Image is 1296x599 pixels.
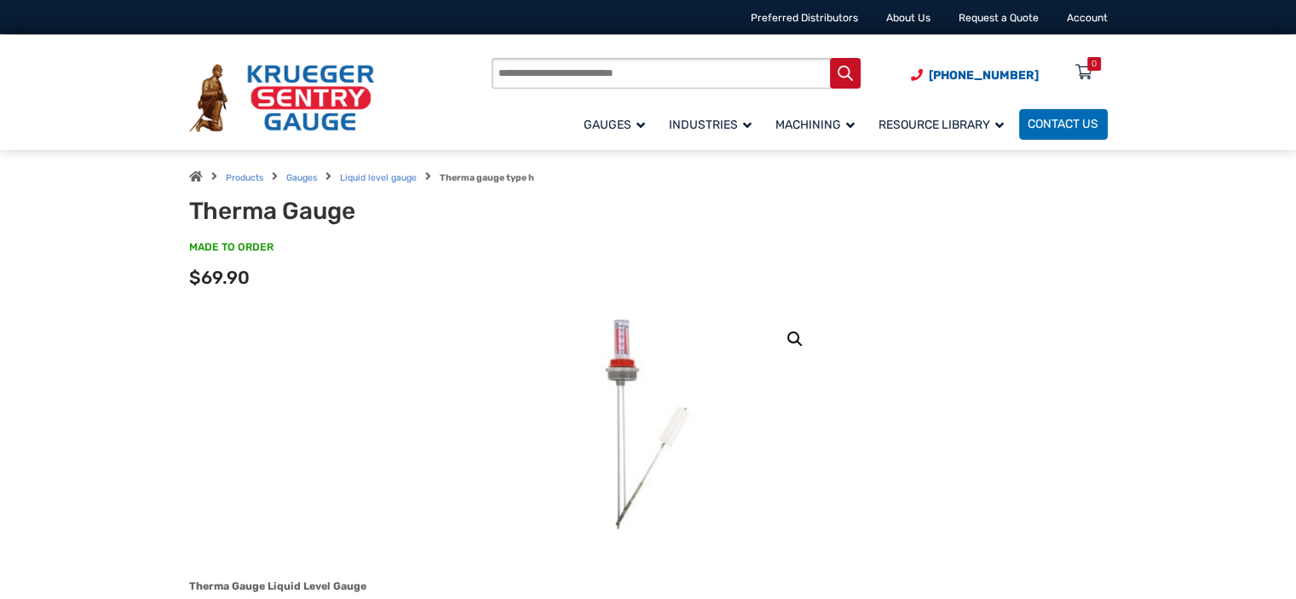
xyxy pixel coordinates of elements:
[340,172,417,183] a: Liquid level gauge
[226,172,263,183] a: Products
[189,240,274,256] span: MADE TO ORDER
[585,312,711,536] img: Therma Gauge - Image 2
[959,12,1039,24] a: Request a Quote
[1092,57,1097,71] div: 0
[751,12,858,24] a: Preferred Distributors
[780,324,810,354] a: View full-screen image gallery
[929,68,1039,83] span: [PHONE_NUMBER]
[440,172,534,183] strong: Therma gauge type h
[575,107,660,141] a: Gauges
[189,580,366,592] strong: Therma Gauge Liquid Level Gauge
[1067,12,1108,24] a: Account
[1028,118,1098,132] span: Contact Us
[878,118,1004,132] span: Resource Library
[886,12,930,24] a: About Us
[286,172,317,183] a: Gauges
[911,66,1039,84] a: Phone Number (920) 434-8860
[669,118,752,132] span: Industries
[660,107,767,141] a: Industries
[189,267,250,288] span: $69.90
[767,107,870,141] a: Machining
[584,118,645,132] span: Gauges
[189,197,556,226] h1: Therma Gauge
[189,64,374,132] img: Krueger Sentry Gauge
[870,107,1019,141] a: Resource Library
[775,118,855,132] span: Machining
[1019,109,1108,140] a: Contact Us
